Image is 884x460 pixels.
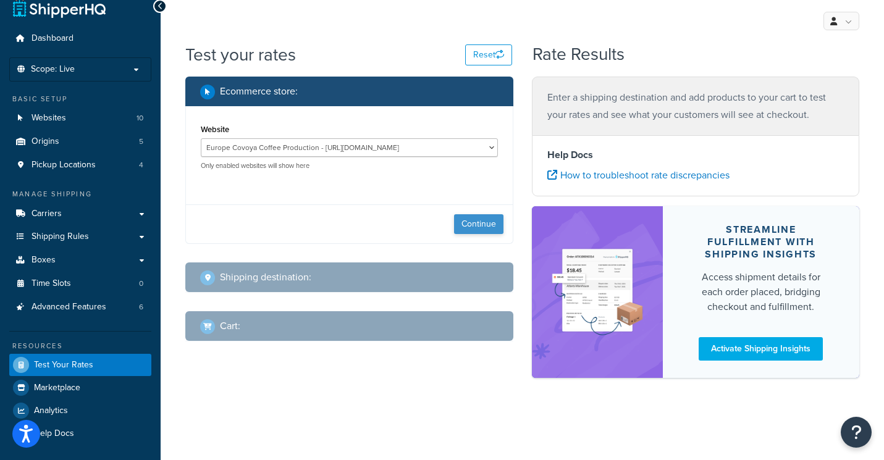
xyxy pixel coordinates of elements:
div: Resources [9,341,151,351]
button: Open Resource Center [841,417,872,448]
span: Shipping Rules [32,232,89,242]
span: Help Docs [34,429,74,439]
li: Advanced Features [9,296,151,319]
span: Advanced Features [32,302,106,312]
span: Boxes [32,255,56,266]
span: 6 [139,302,143,312]
img: feature-image-si-e24932ea9b9fcd0ff835db86be1ff8d589347e8876e1638d903ea230a36726be.png [550,225,644,359]
span: 4 [139,160,143,170]
span: Scope: Live [31,64,75,75]
a: Time Slots0 [9,272,151,295]
span: Pickup Locations [32,160,96,170]
h1: Test your rates [185,43,296,67]
a: Carriers [9,203,151,225]
span: Test Your Rates [34,360,93,370]
label: Website [201,125,229,134]
li: Websites [9,107,151,130]
a: Marketplace [9,377,151,399]
h2: Rate Results [533,45,625,64]
button: Continue [454,214,503,234]
a: Dashboard [9,27,151,50]
span: Dashboard [32,33,74,44]
h2: Shipping destination : [220,272,311,283]
button: Reset [465,44,512,65]
a: Test Your Rates [9,354,151,376]
p: Only enabled websites will show here [201,161,498,170]
a: Websites10 [9,107,151,130]
span: Carriers [32,209,62,219]
a: How to troubleshoot rate discrepancies [547,168,730,182]
span: 0 [139,278,143,289]
span: Websites [32,113,66,123]
li: Origins [9,130,151,153]
div: Streamline Fulfillment with Shipping Insights [692,224,830,261]
span: 5 [139,136,143,147]
span: Analytics [34,406,68,416]
span: Marketplace [34,383,80,393]
a: Origins5 [9,130,151,153]
p: Enter a shipping destination and add products to your cart to test your rates and see what your c... [547,89,844,123]
a: Help Docs [9,422,151,445]
h2: Ecommerce store : [220,86,298,97]
a: Analytics [9,399,151,422]
span: Time Slots [32,278,71,289]
a: Pickup Locations4 [9,154,151,177]
div: Access shipment details for each order placed, bridging checkout and fulfillment. [692,270,830,314]
h2: Cart : [220,320,240,332]
li: Pickup Locations [9,154,151,177]
div: Basic Setup [9,94,151,104]
a: Shipping Rules [9,225,151,248]
a: Activate Shipping Insights [699,337,823,361]
li: Time Slots [9,272,151,295]
span: Origins [32,136,59,147]
h4: Help Docs [547,148,844,162]
a: Boxes [9,249,151,272]
div: Manage Shipping [9,189,151,199]
span: 10 [137,113,143,123]
a: Advanced Features6 [9,296,151,319]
